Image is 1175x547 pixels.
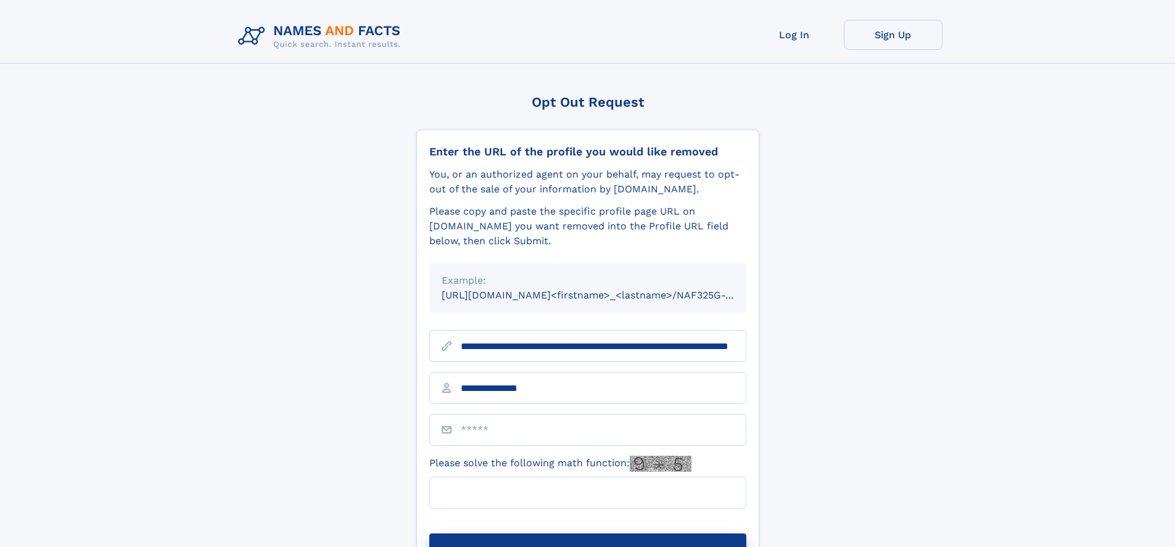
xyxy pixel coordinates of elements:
[442,273,734,288] div: Example:
[745,20,844,50] a: Log In
[429,167,746,197] div: You, or an authorized agent on your behalf, may request to opt-out of the sale of your informatio...
[429,204,746,249] div: Please copy and paste the specific profile page URL on [DOMAIN_NAME] you want removed into the Pr...
[429,145,746,158] div: Enter the URL of the profile you would like removed
[233,20,411,53] img: Logo Names and Facts
[416,94,759,110] div: Opt Out Request
[442,289,770,301] small: [URL][DOMAIN_NAME]<firstname>_<lastname>/NAF325G-xxxxxxxx
[429,456,691,472] label: Please solve the following math function:
[844,20,942,50] a: Sign Up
